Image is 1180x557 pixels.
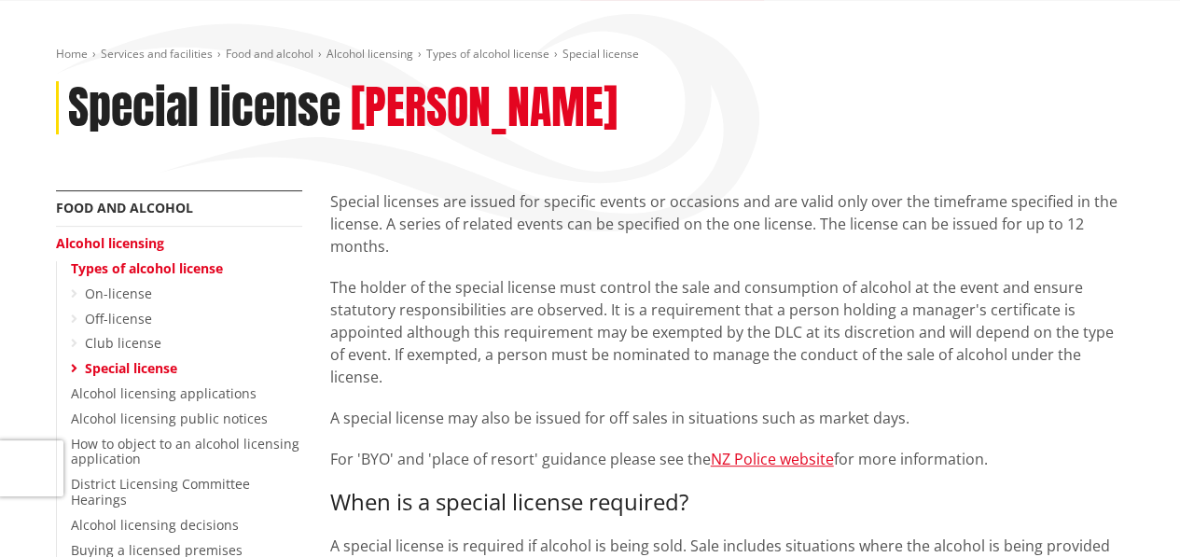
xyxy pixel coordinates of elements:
h1: Special license [68,81,340,135]
a: Types of alcohol license [71,259,223,277]
a: Alcohol licensing public notices [71,410,268,427]
nav: breadcrumb [56,47,1125,63]
p: Special licenses are issued for specific events or occasions and are valid only over the timefram... [330,190,1125,258]
a: Food and alcohol [226,46,313,62]
a: Types of alcohol license [426,46,549,62]
a: Club license [85,334,161,352]
p: A special license may also be issued for off sales in situations such as market days. [330,407,1125,429]
a: Off-license [85,310,152,327]
a: Alcohol licensing [56,234,164,252]
span: Special license [562,46,639,62]
h2: [PERSON_NAME] [351,81,618,135]
h3: When is a special license required? [330,489,1125,516]
p: The holder of the special license must control the sale and consumption of alcohol at the event a... [330,276,1125,388]
a: Alcohol licensing decisions [71,516,239,534]
a: How to object to an alcohol licensing application [71,435,299,468]
a: Alcohol licensing applications [71,384,257,402]
a: Services and facilities [101,46,213,62]
a: Special license [85,359,177,377]
a: Home [56,46,88,62]
iframe: Messenger Launcher [1094,479,1161,546]
a: On-license [85,285,152,302]
a: District Licensing Committee Hearings [71,475,250,508]
a: NZ Police website [711,449,834,469]
p: For 'BYO' and 'place of resort' guidance please see the for more information. [330,448,1125,470]
a: Alcohol licensing [326,46,413,62]
a: Food and alcohol [56,199,193,216]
